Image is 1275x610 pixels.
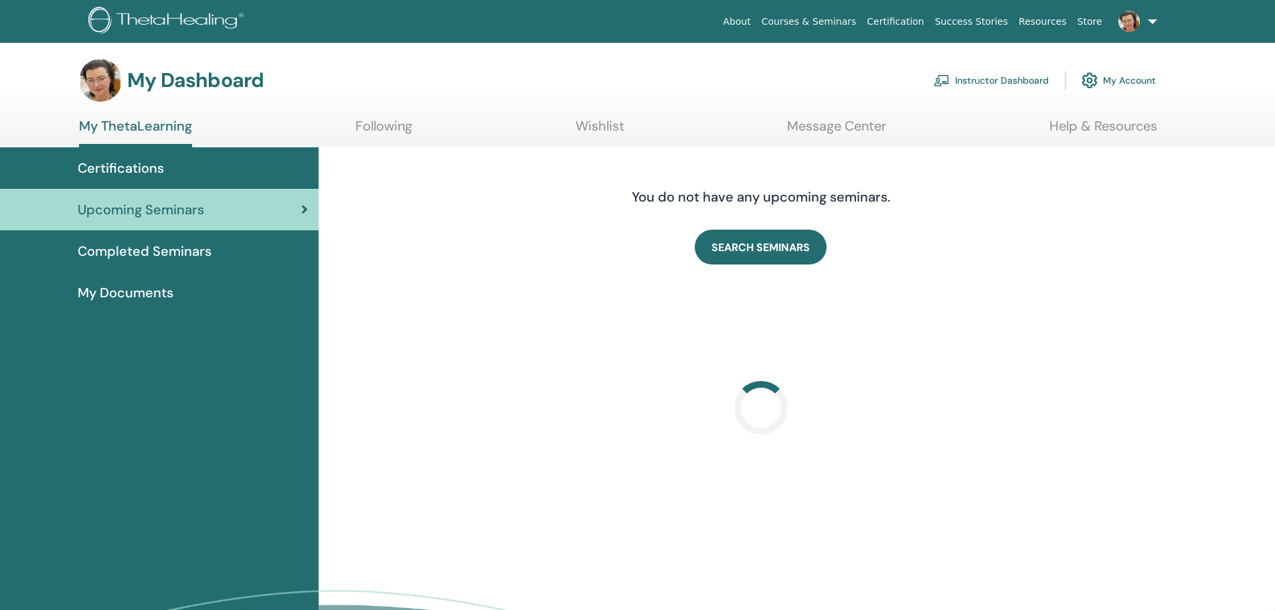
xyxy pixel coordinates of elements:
[550,189,972,205] h4: You do not have any upcoming seminars.
[930,9,1013,34] a: Success Stories
[1082,69,1098,92] img: cog.svg
[717,9,756,34] a: About
[79,118,192,147] a: My ThetaLearning
[1072,9,1108,34] a: Store
[1013,9,1072,34] a: Resources
[355,118,412,144] a: Following
[787,118,886,144] a: Message Center
[78,158,164,178] span: Certifications
[79,59,122,102] img: default.jpg
[78,283,173,303] span: My Documents
[695,230,827,264] a: SEARCH SEMINARS
[934,74,950,86] img: chalkboard-teacher.svg
[88,7,248,37] img: logo.png
[78,200,204,220] span: Upcoming Seminars
[934,66,1049,95] a: Instructor Dashboard
[711,240,810,254] span: SEARCH SEMINARS
[1082,66,1156,95] a: My Account
[78,241,211,261] span: Completed Seminars
[861,9,929,34] a: Certification
[127,68,264,92] h3: My Dashboard
[576,118,624,144] a: Wishlist
[756,9,862,34] a: Courses & Seminars
[1049,118,1157,144] a: Help & Resources
[1118,11,1140,32] img: default.jpg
